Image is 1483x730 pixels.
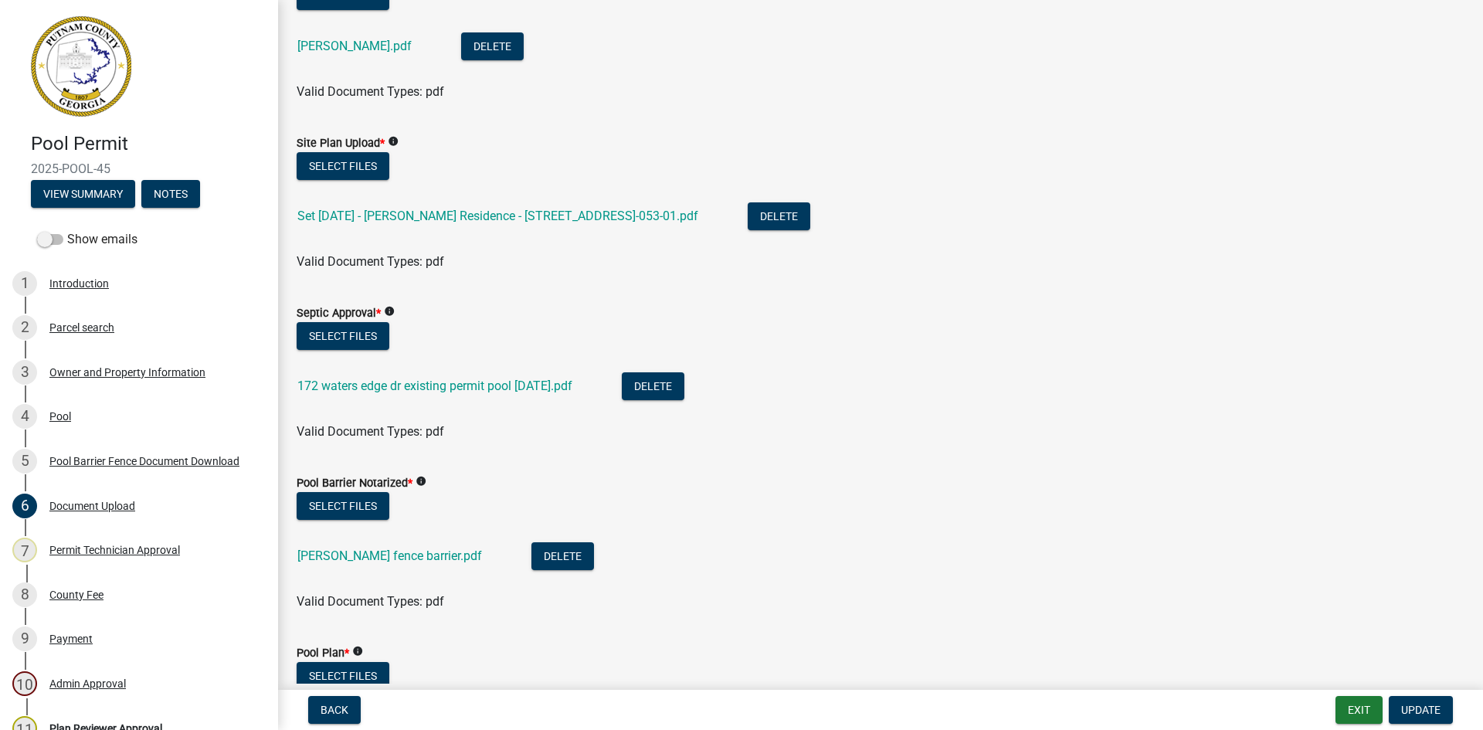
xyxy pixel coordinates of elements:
div: 10 [12,671,37,696]
div: Payment [49,633,93,644]
div: Admin Approval [49,678,126,689]
div: 2 [12,315,37,340]
div: 8 [12,582,37,607]
i: info [388,136,399,147]
label: Show emails [37,230,137,249]
label: Septic Approval [297,308,381,319]
div: Introduction [49,278,109,289]
div: Parcel search [49,322,114,333]
h4: Pool Permit [31,133,266,155]
label: Pool Barrier Notarized [297,478,412,489]
span: 2025-POOL-45 [31,161,247,176]
wm-modal-confirm: Delete Document [622,380,684,395]
div: Permit Technician Approval [49,545,180,555]
button: Exit [1335,696,1383,724]
a: [PERSON_NAME].pdf [297,39,412,53]
wm-modal-confirm: Notes [141,188,200,201]
span: Valid Document Types: pdf [297,594,444,609]
button: Select files [297,152,389,180]
button: Delete [531,542,594,570]
div: Owner and Property Information [49,367,205,378]
button: Select files [297,662,389,690]
div: 4 [12,404,37,429]
div: 3 [12,360,37,385]
wm-modal-confirm: Summary [31,188,135,201]
div: 7 [12,538,37,562]
button: Delete [461,32,524,60]
button: Update [1389,696,1453,724]
button: Notes [141,180,200,208]
wm-modal-confirm: Delete Document [461,40,524,55]
button: Delete [748,202,810,230]
label: Site Plan Upload [297,138,385,149]
span: Valid Document Types: pdf [297,254,444,269]
a: [PERSON_NAME] fence barrier.pdf [297,548,482,563]
button: Select files [297,322,389,350]
button: View Summary [31,180,135,208]
label: Pool Plan [297,648,349,659]
span: Valid Document Types: pdf [297,424,444,439]
div: County Fee [49,589,104,600]
div: 1 [12,271,37,296]
i: info [416,476,426,487]
a: Set [DATE] - [PERSON_NAME] Residence - [STREET_ADDRESS]-053-01.pdf [297,209,698,223]
div: Document Upload [49,501,135,511]
div: Pool [49,411,71,422]
span: Valid Document Types: pdf [297,84,444,99]
div: 6 [12,494,37,518]
span: Update [1401,704,1441,716]
button: Back [308,696,361,724]
a: 172 waters edge dr existing permit pool [DATE].pdf [297,379,572,393]
button: Delete [622,372,684,400]
span: Back [321,704,348,716]
i: info [352,646,363,657]
div: 5 [12,449,37,474]
div: 9 [12,626,37,651]
button: Select files [297,492,389,520]
wm-modal-confirm: Delete Document [531,550,594,565]
i: info [384,306,395,317]
wm-modal-confirm: Delete Document [748,210,810,225]
img: Putnam County, Georgia [31,16,131,117]
div: Pool Barrier Fence Document Download [49,456,239,467]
